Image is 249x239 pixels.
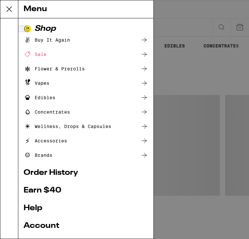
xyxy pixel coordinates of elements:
[24,108,70,116] div: Concentrates
[18,0,153,18] div: Menu
[24,122,148,130] a: Wellness, Drops & Capsules
[24,79,148,87] a: Vapes
[24,151,52,159] div: Brands
[24,65,85,73] div: Flower & Prerolls
[24,65,148,73] a: Flower & Prerolls
[24,222,148,230] a: Account
[24,187,148,194] a: Earn $ 40
[24,204,148,212] a: Help
[24,36,148,44] a: Buy It Again
[24,94,55,101] div: Edibles
[24,169,148,177] a: Order History
[24,151,148,159] a: Brands
[24,36,70,44] div: Buy It Again
[24,25,148,33] a: Shop
[24,137,148,145] a: Accessories
[24,137,67,145] div: Accessories
[24,50,148,58] a: Sale
[24,108,148,116] a: Concentrates
[24,94,148,101] a: Edibles
[24,122,111,130] div: Wellness, Drops & Capsules
[24,79,49,87] div: Vapes
[24,50,46,58] div: Sale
